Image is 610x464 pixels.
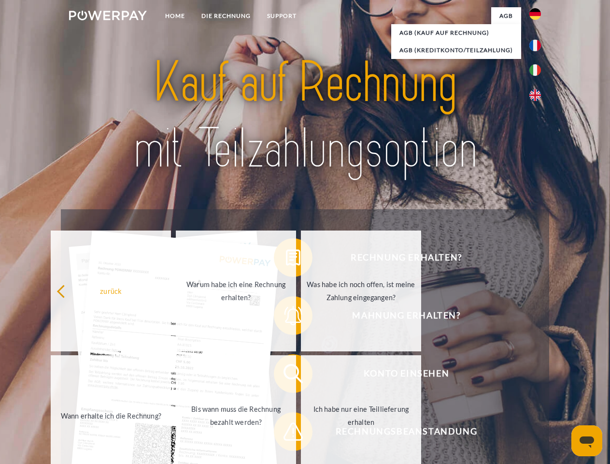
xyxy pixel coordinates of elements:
a: agb [491,7,521,25]
img: fr [529,40,541,51]
div: Was habe ich noch offen, ist meine Zahlung eingegangen? [307,278,415,304]
a: SUPPORT [259,7,305,25]
div: Wann erhalte ich die Rechnung? [57,409,165,422]
a: DIE RECHNUNG [193,7,259,25]
a: Home [157,7,193,25]
a: AGB (Kauf auf Rechnung) [391,24,521,42]
div: zurück [57,284,165,297]
iframe: Schaltfläche zum Öffnen des Messaging-Fensters [571,425,602,456]
div: Warum habe ich eine Rechnung erhalten? [182,278,290,304]
img: en [529,89,541,101]
img: title-powerpay_de.svg [92,46,518,185]
img: de [529,8,541,20]
div: Ich habe nur eine Teillieferung erhalten [307,403,415,429]
a: AGB (Kreditkonto/Teilzahlung) [391,42,521,59]
img: it [529,64,541,76]
a: Was habe ich noch offen, ist meine Zahlung eingegangen? [301,231,421,351]
div: Bis wann muss die Rechnung bezahlt werden? [182,403,290,429]
img: logo-powerpay-white.svg [69,11,147,20]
